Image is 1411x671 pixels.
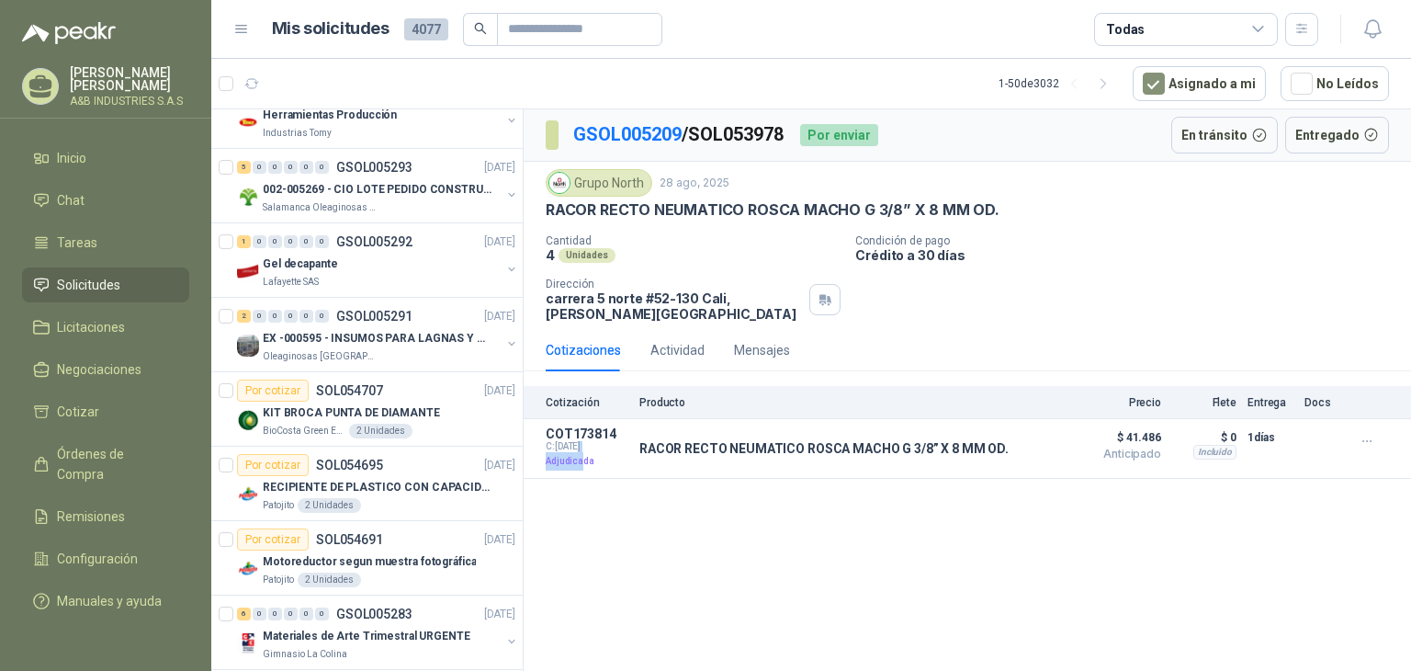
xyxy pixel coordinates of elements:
[549,173,570,193] img: Company Logo
[546,452,628,471] p: Adjudicada
[211,372,523,447] a: Por cotizarSOL054707[DATE] Company LogoKIT BROCA PUNTA DE DIAMANTEBioCosta Green Energy S.A.S2 Un...
[57,317,125,337] span: Licitaciones
[546,247,555,263] p: 4
[237,111,259,133] img: Company Logo
[316,459,383,472] p: SOL054695
[546,169,652,197] div: Grupo North
[1069,396,1161,409] p: Precio
[263,349,378,364] p: Oleaginosas [GEOGRAPHIC_DATA][PERSON_NAME]
[650,340,705,360] div: Actividad
[546,278,802,290] p: Dirección
[237,82,519,141] a: 13 0 0 0 0 0 GSOL005294[DATE] Company LogoHerramientas ProducciónIndustrias Tomy
[404,18,448,40] span: 4077
[298,498,361,513] div: 2 Unidades
[1133,66,1266,101] button: Asignado a mi
[22,267,189,302] a: Solicitudes
[237,186,259,208] img: Company Logo
[263,553,476,571] p: Motoreductor segun muestra fotográfica
[22,499,189,534] a: Remisiones
[70,96,189,107] p: A&B INDUSTRIES S.A.S
[284,161,298,174] div: 0
[484,233,515,251] p: [DATE]
[237,603,519,662] a: 6 0 0 0 0 0 GSOL005283[DATE] Company LogoMateriales de Arte Trimestral URGENTEGimnasio La Colina
[484,159,515,176] p: [DATE]
[22,310,189,345] a: Licitaciones
[237,161,251,174] div: 5
[546,441,628,452] span: C: [DATE]
[299,310,313,323] div: 0
[484,531,515,549] p: [DATE]
[484,457,515,474] p: [DATE]
[315,161,329,174] div: 0
[263,330,491,347] p: EX -000595 - INSUMOS PARA LAGNAS Y OFICINAS PLANTA
[1247,396,1293,409] p: Entrega
[263,200,378,215] p: Salamanca Oleaginosas SAS
[546,234,841,247] p: Cantidad
[22,22,116,44] img: Logo peakr
[315,608,329,620] div: 0
[315,235,329,248] div: 0
[253,608,266,620] div: 0
[855,247,1404,263] p: Crédito a 30 días
[22,352,189,387] a: Negociaciones
[237,235,251,248] div: 1
[1069,426,1161,449] span: $ 41.486
[22,394,189,429] a: Cotizar
[1247,426,1293,449] p: 1 días
[237,632,259,654] img: Company Logo
[253,310,266,323] div: 0
[1106,19,1145,40] div: Todas
[57,359,141,380] span: Negociaciones
[57,148,86,168] span: Inicio
[316,533,383,546] p: SOL054691
[22,584,189,619] a: Manuales y ayuda
[22,225,189,260] a: Tareas
[22,437,189,492] a: Órdenes de Compra
[1171,117,1278,154] button: En tránsito
[263,275,319,290] p: Lafayette SAS
[22,541,189,576] a: Configuración
[284,310,298,323] div: 0
[57,444,172,484] span: Órdenes de Compra
[999,69,1118,98] div: 1 - 50 de 3032
[263,256,337,273] p: Gel decapante
[268,161,282,174] div: 0
[734,340,790,360] div: Mensajes
[1285,117,1390,154] button: Entregado
[237,409,259,431] img: Company Logo
[484,382,515,400] p: [DATE]
[1193,445,1236,460] div: Incluido
[57,275,120,295] span: Solicitudes
[284,235,298,248] div: 0
[237,529,309,551] div: Por cotizar
[573,123,682,145] a: GSOL005209
[546,290,802,322] p: carrera 5 norte #52-130 Cali , [PERSON_NAME][GEOGRAPHIC_DATA]
[237,156,519,215] a: 5 0 0 0 0 0 GSOL005293[DATE] Company Logo002-005269 - CIO LOTE PEDIDO CONSTRUCCIONSalamanca Oleag...
[559,248,615,263] div: Unidades
[1304,396,1341,409] p: Docs
[336,161,412,174] p: GSOL005293
[263,573,294,587] p: Patojito
[237,483,259,506] img: Company Logo
[1172,396,1236,409] p: Flete
[57,549,138,569] span: Configuración
[336,310,412,323] p: GSOL005291
[263,498,294,513] p: Patojito
[484,606,515,623] p: [DATE]
[800,124,878,146] div: Por enviar
[272,16,389,42] h1: Mis solicitudes
[299,161,313,174] div: 0
[268,310,282,323] div: 0
[237,310,251,323] div: 2
[546,396,628,409] p: Cotización
[237,260,259,282] img: Company Logo
[57,591,162,611] span: Manuales y ayuda
[70,66,189,92] p: [PERSON_NAME] [PERSON_NAME]
[546,200,999,220] p: RACOR RECTO NEUMATICO ROSCA MACHO G 3/8” X 8 MM OD.
[660,175,729,192] p: 28 ago, 2025
[253,235,266,248] div: 0
[336,608,412,620] p: GSOL005283
[316,384,383,397] p: SOL054707
[263,107,397,124] p: Herramientas Producción
[57,402,99,422] span: Cotizar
